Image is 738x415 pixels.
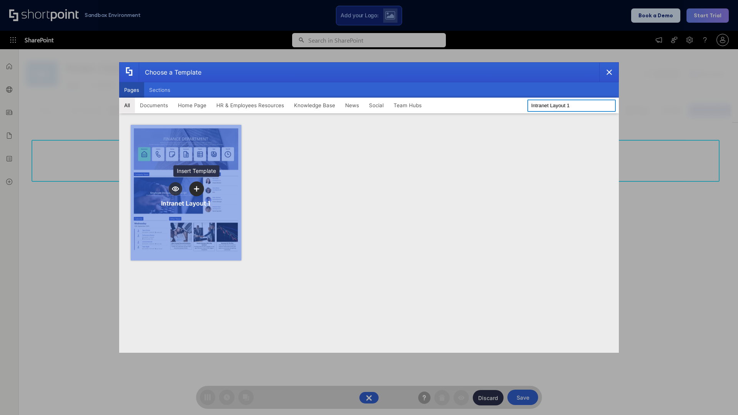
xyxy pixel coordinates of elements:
[340,98,364,113] button: News
[119,62,619,353] div: template selector
[289,98,340,113] button: Knowledge Base
[527,100,616,112] input: Search
[139,63,201,82] div: Choose a Template
[161,199,211,207] div: Intranet Layout 1
[211,98,289,113] button: HR & Employees Resources
[119,98,135,113] button: All
[144,82,175,98] button: Sections
[700,378,738,415] iframe: Chat Widget
[364,98,389,113] button: Social
[389,98,427,113] button: Team Hubs
[135,98,173,113] button: Documents
[173,98,211,113] button: Home Page
[119,82,144,98] button: Pages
